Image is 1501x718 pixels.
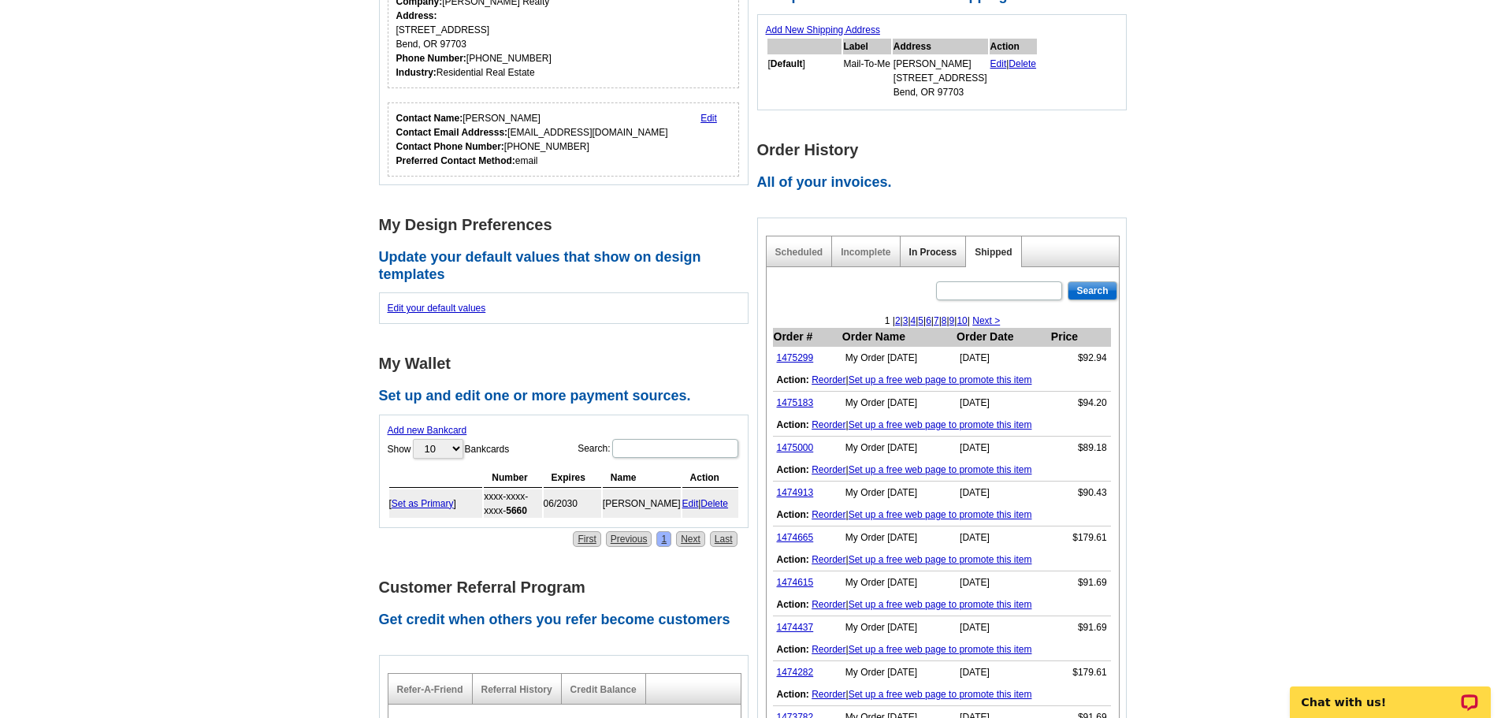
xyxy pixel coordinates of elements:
[1009,58,1036,69] a: Delete
[1280,668,1501,718] iframe: LiveChat chat widget
[842,616,956,639] td: My Order [DATE]
[777,689,809,700] b: Action:
[773,504,1111,526] td: |
[842,437,956,459] td: My Order [DATE]
[396,127,508,138] strong: Contact Email Addresss:
[926,315,931,326] a: 6
[1050,347,1111,370] td: $92.94
[773,414,1111,437] td: |
[1068,281,1116,300] input: Search
[812,464,845,475] a: Reorder
[842,347,956,370] td: My Order [DATE]
[777,554,809,565] b: Action:
[544,468,601,488] th: Expires
[773,328,842,347] th: Order #
[849,419,1032,430] a: Set up a free web page to promote this item
[388,102,740,177] div: Who should we contact regarding order issues?
[396,111,668,168] div: [PERSON_NAME] [EMAIL_ADDRESS][DOMAIN_NAME] [PHONE_NUMBER] email
[773,683,1111,706] td: |
[389,489,483,518] td: [ ]
[484,489,541,518] td: xxxx-xxxx-xxxx-
[388,303,486,314] a: Edit your default values
[956,571,1050,594] td: [DATE]
[956,437,1050,459] td: [DATE]
[481,684,552,695] a: Referral History
[777,577,814,588] a: 1474615
[603,468,681,488] th: Name
[773,459,1111,482] td: |
[975,247,1012,258] a: Shipped
[682,468,738,488] th: Action
[903,315,908,326] a: 3
[956,347,1050,370] td: [DATE]
[1050,526,1111,549] td: $179.61
[570,684,637,695] a: Credit Balance
[895,315,901,326] a: 2
[578,437,739,459] label: Search:
[777,622,814,633] a: 1474437
[990,56,1038,100] td: |
[843,39,891,54] th: Label
[757,142,1135,158] h1: Order History
[506,505,527,516] strong: 5660
[388,425,467,436] a: Add new Bankcard
[773,549,1111,571] td: |
[682,489,738,518] td: |
[942,315,947,326] a: 8
[771,58,803,69] b: Default
[841,247,890,258] a: Incomplete
[777,667,814,678] a: 1474282
[849,689,1032,700] a: Set up a free web page to promote this item
[757,174,1135,192] h2: All of your invoices.
[849,464,1032,475] a: Set up a free web page to promote this item
[842,392,956,415] td: My Order [DATE]
[956,616,1050,639] td: [DATE]
[812,509,845,520] a: Reorder
[603,489,681,518] td: [PERSON_NAME]
[972,315,1000,326] a: Next >
[812,599,845,610] a: Reorder
[849,644,1032,655] a: Set up a free web page to promote this item
[1050,328,1111,347] th: Price
[812,644,845,655] a: Reorder
[777,599,809,610] b: Action:
[396,67,437,78] strong: Industry:
[676,531,705,547] a: Next
[396,53,466,64] strong: Phone Number:
[956,661,1050,684] td: [DATE]
[413,439,463,459] select: ShowBankcards
[849,599,1032,610] a: Set up a free web page to promote this item
[812,374,845,385] a: Reorder
[990,39,1038,54] th: Action
[956,328,1050,347] th: Order Date
[842,482,956,504] td: My Order [DATE]
[843,56,891,100] td: Mail-To-Me
[849,554,1032,565] a: Set up a free web page to promote this item
[1050,616,1111,639] td: $91.69
[849,374,1032,385] a: Set up a free web page to promote this item
[777,442,814,453] a: 1475000
[990,58,1007,69] a: Edit
[379,249,757,283] h2: Update your default values that show on design templates
[379,579,757,596] h1: Customer Referral Program
[700,498,728,509] a: Delete
[956,526,1050,549] td: [DATE]
[893,39,988,54] th: Address
[379,355,757,372] h1: My Wallet
[773,369,1111,392] td: |
[379,612,757,629] h2: Get credit when others you refer become customers
[396,141,504,152] strong: Contact Phone Number:
[1050,571,1111,594] td: $91.69
[893,56,988,100] td: [PERSON_NAME] [STREET_ADDRESS] Bend, OR 97703
[773,638,1111,661] td: |
[710,531,737,547] a: Last
[1050,437,1111,459] td: $89.18
[777,464,809,475] b: Action:
[842,328,956,347] th: Order Name
[379,388,757,405] h2: Set up and edit one or more payment sources.
[957,315,967,326] a: 10
[379,217,757,233] h1: My Design Preferences
[775,247,823,258] a: Scheduled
